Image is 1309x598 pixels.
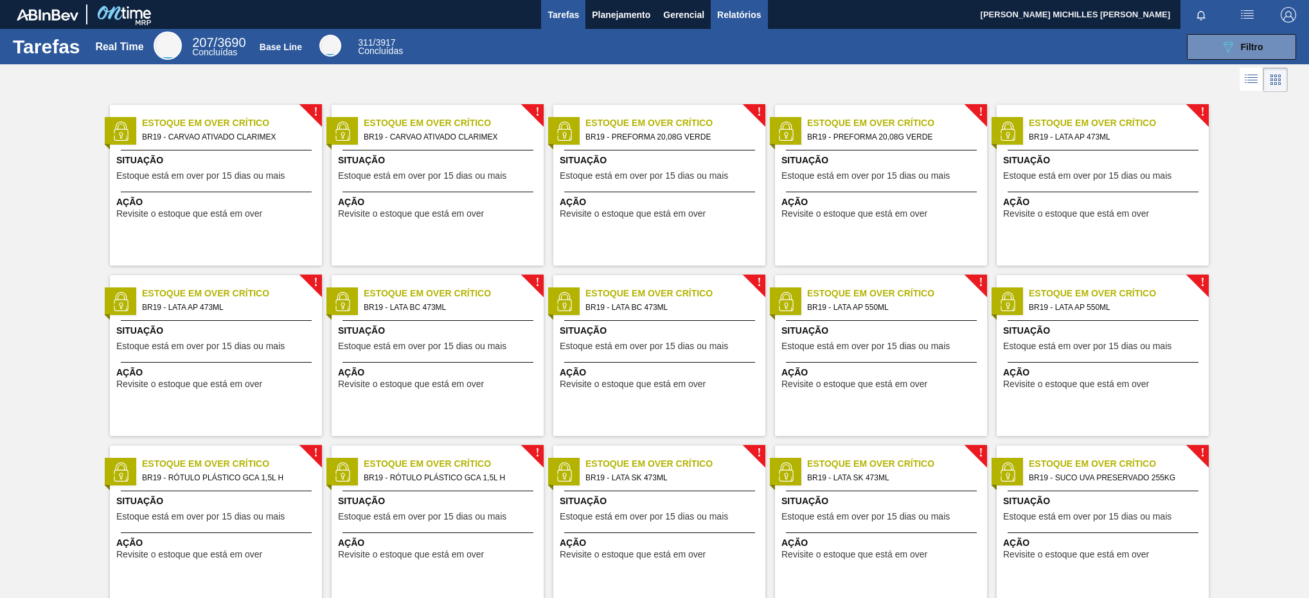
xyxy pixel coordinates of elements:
span: ! [979,448,983,458]
img: status [111,462,130,482]
span: ! [1200,278,1204,287]
span: Estoque está em over por 15 dias ou mais [560,341,728,351]
img: status [555,292,574,311]
span: BR19 - RÓTULO PLÁSTICO GCA 1,5L H [142,471,312,485]
div: Visão em Cards [1263,68,1288,92]
span: Revisite o estoque que está em over [560,550,706,559]
span: BR19 - LATA SK 473ML [585,471,755,485]
span: Situação [1003,494,1206,508]
span: Estoque em Over Crítico [364,116,544,130]
span: / 3917 [358,37,395,48]
span: ! [314,107,317,117]
span: Ação [1003,366,1206,379]
img: status [776,292,796,311]
span: BR19 - PREFORMA 20,08G VERDE [585,130,755,144]
img: status [333,292,352,311]
span: Situação [1003,154,1206,167]
span: Estoque em Over Crítico [142,457,322,471]
span: Ação [560,536,762,550]
span: Tarefas [548,7,579,23]
span: ! [535,107,539,117]
span: Situação [116,154,319,167]
span: Ação [116,366,319,379]
span: Estoque está em over por 15 dias ou mais [560,171,728,181]
span: Ação [338,195,540,209]
span: Revisite o estoque que está em over [781,379,927,389]
span: Concluídas [192,47,237,57]
span: Situação [116,494,319,508]
img: Logout [1281,7,1296,23]
span: Estoque está em over por 15 dias ou mais [781,512,950,521]
span: Ação [338,366,540,379]
span: BR19 - CARVAO ATIVADO CLARIMEX [364,130,533,144]
img: TNhmsLtSVTkK8tSr43FrP2fwEKptu5GPRR3wAAAABJRU5ErkJggg== [17,9,78,21]
span: BR19 - RÓTULO PLÁSTICO GCA 1,5L H [364,471,533,485]
span: Ação [560,366,762,379]
span: Revisite o estoque que está em over [560,209,706,219]
span: Estoque está em over por 15 dias ou mais [1003,171,1171,181]
span: Revisite o estoque que está em over [1003,550,1149,559]
span: Revisite o estoque que está em over [1003,209,1149,219]
div: Real Time [95,41,143,53]
span: Estoque está em over por 15 dias ou mais [560,512,728,521]
span: Ação [560,195,762,209]
button: Filtro [1187,34,1296,60]
span: Planejamento [592,7,650,23]
span: Revisite o estoque que está em over [116,209,262,219]
span: Filtro [1241,42,1263,52]
span: Situação [338,324,540,338]
span: ! [757,448,761,458]
span: Estoque em Over Crítico [807,457,987,471]
span: Estoque em Over Crítico [1029,457,1209,471]
img: status [111,122,130,141]
span: BR19 - LATA AP 473ML [1029,130,1198,144]
span: ! [1200,448,1204,458]
span: ! [979,107,983,117]
span: BR19 - LATA AP 550ML [807,300,977,314]
img: userActions [1240,7,1255,23]
span: Ação [1003,536,1206,550]
span: Revisite o estoque que está em over [338,379,484,389]
img: status [333,122,352,141]
span: 207 [192,35,213,50]
span: Estoque está em over por 15 dias ou mais [338,341,506,351]
span: Revisite o estoque que está em over [116,379,262,389]
span: ! [1200,107,1204,117]
span: Estoque em Over Crítico [585,457,765,471]
img: status [333,462,352,482]
span: BR19 - LATA AP 473ML [142,300,312,314]
div: Base Line [260,42,302,52]
span: Situação [781,494,984,508]
span: Estoque em Over Crítico [142,287,322,300]
span: Ação [116,195,319,209]
span: Estoque em Over Crítico [585,116,765,130]
span: ! [535,448,539,458]
span: Concluídas [358,46,403,56]
button: Notificações [1180,6,1222,24]
span: ! [314,278,317,287]
span: Revisite o estoque que está em over [338,550,484,559]
span: / 3690 [192,35,245,50]
span: Situação [116,324,319,338]
span: ! [757,278,761,287]
div: Visão em Lista [1240,68,1263,92]
span: Estoque está em over por 15 dias ou mais [116,341,285,351]
span: Situação [560,494,762,508]
span: Estoque em Over Crítico [142,116,322,130]
img: status [776,122,796,141]
span: Situação [781,324,984,338]
span: Gerencial [663,7,704,23]
span: BR19 - LATA SK 473ML [807,471,977,485]
div: Base Line [358,39,403,55]
img: status [555,122,574,141]
span: ! [757,107,761,117]
img: status [998,462,1017,482]
span: Revisite o estoque que está em over [1003,379,1149,389]
img: status [776,462,796,482]
div: Real Time [192,37,245,57]
h1: Tarefas [13,39,80,54]
span: Revisite o estoque que está em over [781,550,927,559]
span: Ação [781,195,984,209]
span: Revisite o estoque que está em over [338,209,484,219]
span: Ação [338,536,540,550]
